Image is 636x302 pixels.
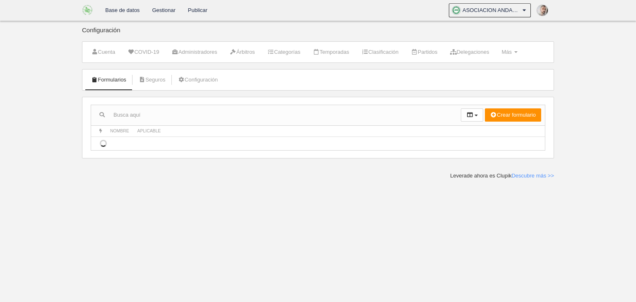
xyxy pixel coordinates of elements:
[82,27,554,41] div: Configuración
[123,46,164,58] a: COVID-19
[225,46,260,58] a: Árbitros
[91,109,461,121] input: Busca aquí
[167,46,222,58] a: Administradores
[137,129,161,133] span: Aplicable
[134,74,170,86] a: Seguros
[87,74,131,86] a: Formularios
[449,3,531,17] a: ASOCIACION ANDALUZA DE FUTBOL SALA
[450,172,554,180] div: Leverade ahora es Clupik
[407,46,442,58] a: Partidos
[87,46,120,58] a: Cuenta
[445,46,494,58] a: Delegaciones
[511,173,554,179] a: Descubre más >>
[308,46,354,58] a: Temporadas
[537,5,548,16] img: PabmUuOKiwzn.30x30.jpg
[497,46,522,58] a: Más
[452,6,460,14] img: OaOFjlWR71kW.30x30.jpg
[357,46,403,58] a: Clasificación
[463,6,520,14] span: ASOCIACION ANDALUZA DE FUTBOL SALA
[173,74,222,86] a: Configuración
[485,108,541,122] button: Crear formulario
[501,49,512,55] span: Más
[82,5,93,15] img: ASOCIACION ANDALUZA DE FUTBOL SALA
[110,129,129,133] span: Nombre
[263,46,305,58] a: Categorías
